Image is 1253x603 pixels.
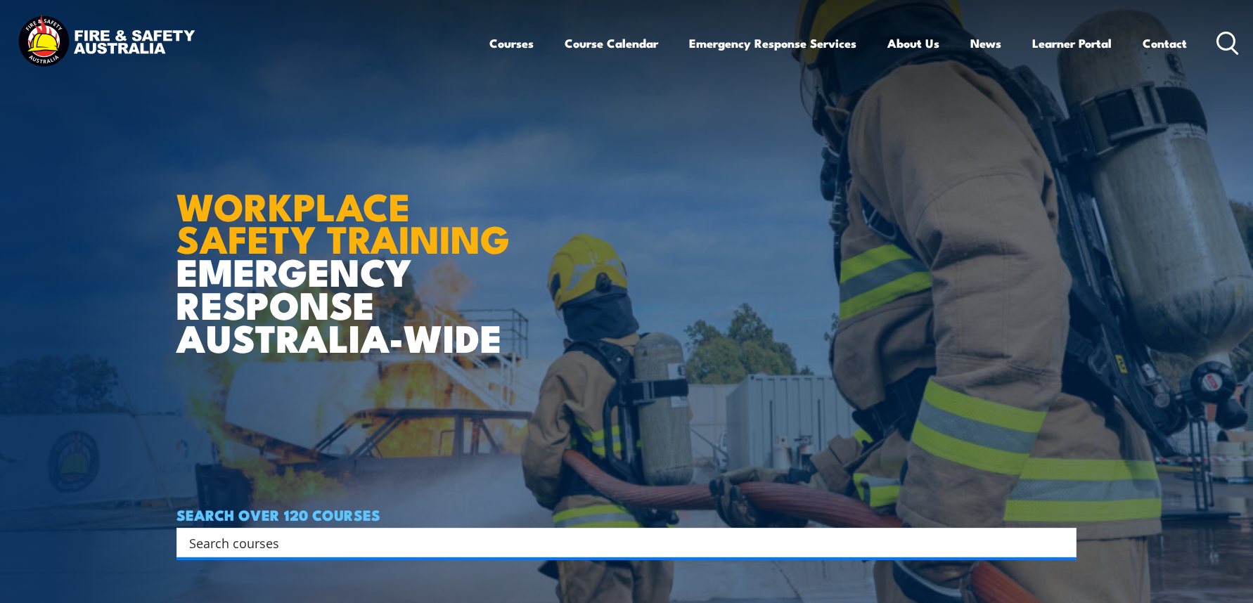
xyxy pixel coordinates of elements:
[1032,25,1112,62] a: Learner Portal
[176,507,1077,522] h4: SEARCH OVER 120 COURSES
[189,532,1046,553] input: Search input
[489,25,534,62] a: Courses
[689,25,856,62] a: Emergency Response Services
[1143,25,1187,62] a: Contact
[565,25,658,62] a: Course Calendar
[1052,533,1072,552] button: Search magnifier button
[176,176,510,267] strong: WORKPLACE SAFETY TRAINING
[176,154,520,354] h1: EMERGENCY RESPONSE AUSTRALIA-WIDE
[970,25,1001,62] a: News
[192,533,1048,552] form: Search form
[887,25,939,62] a: About Us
